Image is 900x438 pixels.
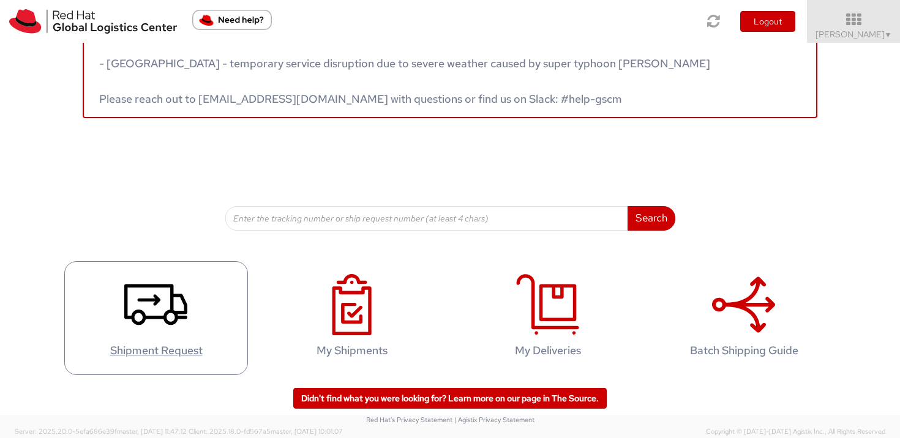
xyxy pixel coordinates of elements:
[628,206,675,231] button: Search
[293,388,607,409] a: Didn't find what you were looking for? Learn more on our page in The Source.
[816,29,892,40] span: [PERSON_NAME]
[652,261,836,376] a: Batch Shipping Guide
[192,10,272,30] button: Need help?
[740,11,795,32] button: Logout
[189,427,343,436] span: Client: 2025.18.0-fd567a5
[225,206,628,231] input: Enter the tracking number or ship request number (at least 4 chars)
[454,415,534,424] a: | Agistix Privacy Statement
[885,30,892,40] span: ▼
[469,344,627,357] h4: My Deliveries
[15,427,187,436] span: Server: 2025.20.0-5efa686e39f
[271,427,343,436] span: master, [DATE] 10:01:07
[117,427,187,436] span: master, [DATE] 11:47:12
[456,261,640,376] a: My Deliveries
[366,415,452,424] a: Red Hat's Privacy Statement
[665,344,823,357] h4: Batch Shipping Guide
[260,261,444,376] a: My Shipments
[99,56,710,106] span: - [GEOGRAPHIC_DATA] - temporary service disruption due to severe weather caused by super typhoon ...
[77,344,235,357] h4: Shipment Request
[9,9,177,34] img: rh-logistics-00dfa346123c4ec078e1.svg
[273,344,431,357] h4: My Shipments
[706,427,885,437] span: Copyright © [DATE]-[DATE] Agistix Inc., All Rights Reserved
[99,29,801,43] h5: Service disruptions
[83,19,817,118] a: Service disruptions - [GEOGRAPHIC_DATA] - temporary service disruption due to severe weather caus...
[64,261,248,376] a: Shipment Request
